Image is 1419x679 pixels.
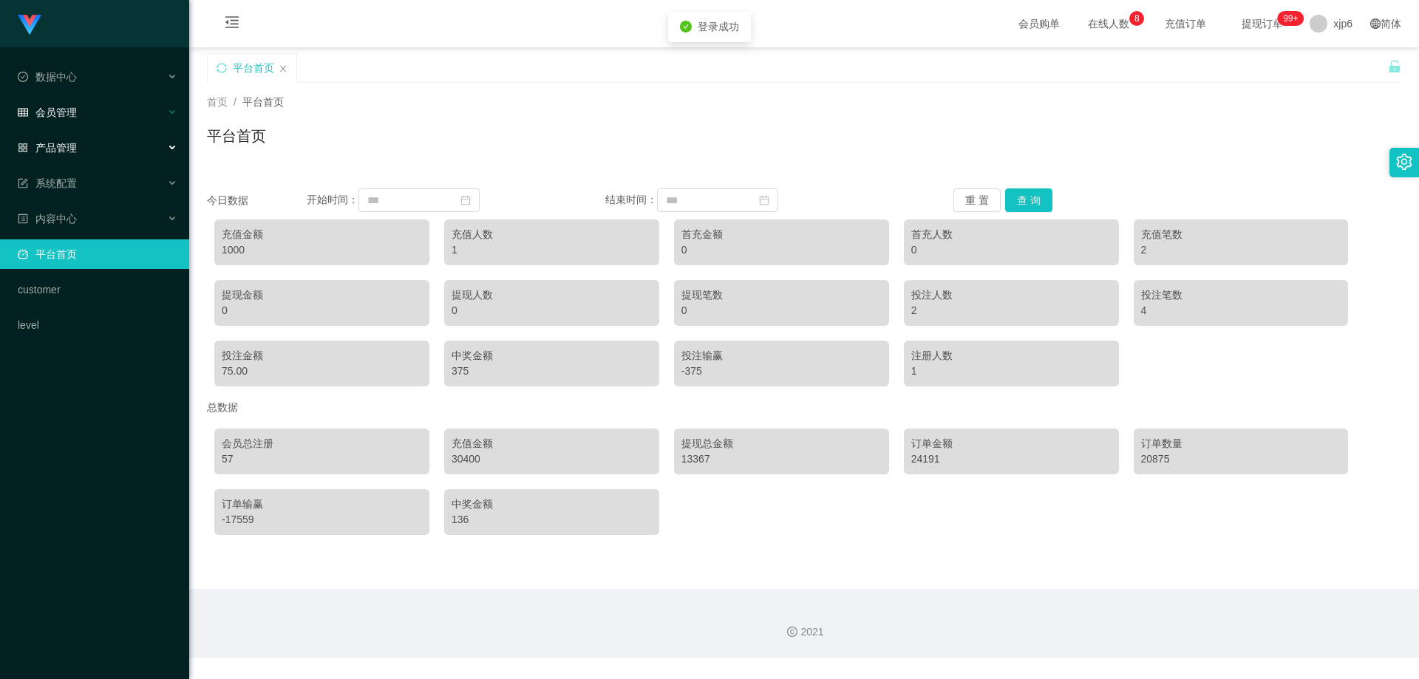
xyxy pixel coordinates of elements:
[18,275,177,304] a: customer
[222,227,422,242] div: 充值金额
[18,15,41,35] img: logo.9652507e.png
[222,364,422,379] div: 75.00
[222,242,422,258] div: 1000
[222,497,422,512] div: 订单输赢
[18,72,28,82] i: 图标: check-circle-o
[1141,287,1341,303] div: 投注笔数
[911,227,1112,242] div: 首充人数
[307,194,358,205] span: 开始时间：
[452,227,652,242] div: 充值人数
[911,451,1112,467] div: 24191
[452,364,652,379] div: 375
[222,512,422,528] div: -17559
[18,213,77,225] span: 内容中心
[233,54,274,82] div: 平台首页
[452,436,652,451] div: 充值金额
[222,348,422,364] div: 投注金额
[681,436,882,451] div: 提现总金额
[207,96,228,108] span: 首页
[18,310,177,340] a: level
[452,512,652,528] div: 136
[18,214,28,224] i: 图标: profile
[911,436,1112,451] div: 订单金额
[911,364,1112,379] div: 1
[911,242,1112,258] div: 0
[1157,18,1214,29] span: 充值订单
[911,287,1112,303] div: 投注人数
[680,21,692,33] i: icon: check-circle
[681,451,882,467] div: 13367
[18,143,28,153] i: 图标: appstore-o
[1141,242,1341,258] div: 2
[222,287,422,303] div: 提现金额
[681,348,882,364] div: 投注输赢
[18,106,77,118] span: 会员管理
[681,287,882,303] div: 提现笔数
[207,394,1401,421] div: 总数据
[207,1,257,48] i: 图标: menu-fold
[911,348,1112,364] div: 注册人数
[1277,11,1304,26] sup: 190
[222,436,422,451] div: 会员总注册
[452,451,652,467] div: 30400
[18,239,177,269] a: 图标: dashboard平台首页
[452,497,652,512] div: 中奖金额
[18,142,77,154] span: 产品管理
[681,227,882,242] div: 首充金额
[1396,154,1412,170] i: 图标: setting
[222,303,422,318] div: 0
[207,125,266,147] h1: 平台首页
[911,303,1112,318] div: 2
[460,195,471,205] i: 图标: calendar
[1134,11,1140,26] p: 8
[452,303,652,318] div: 0
[681,303,882,318] div: 0
[1005,188,1052,212] button: 查 询
[222,451,422,467] div: 57
[207,193,307,208] div: 今日数据
[279,64,287,73] i: 图标: close
[1129,11,1144,26] sup: 8
[787,627,797,637] i: 图标: copyright
[1141,303,1341,318] div: 4
[681,364,882,379] div: -375
[681,242,882,258] div: 0
[1141,227,1341,242] div: 充值笔数
[452,287,652,303] div: 提现人数
[234,96,236,108] span: /
[1081,18,1137,29] span: 在线人数
[452,348,652,364] div: 中奖金额
[1388,60,1401,73] i: 图标: unlock
[1141,451,1341,467] div: 20875
[953,188,1001,212] button: 重 置
[217,63,227,73] i: 图标: sync
[1141,436,1341,451] div: 订单数量
[1234,18,1290,29] span: 提现订单
[1370,18,1381,29] i: 图标: global
[242,96,284,108] span: 平台首页
[18,178,28,188] i: 图标: form
[18,107,28,117] i: 图标: table
[452,242,652,258] div: 1
[18,71,77,83] span: 数据中心
[201,624,1407,640] div: 2021
[759,195,769,205] i: 图标: calendar
[605,194,657,205] span: 结束时间：
[18,177,77,189] span: 系统配置
[698,21,739,33] span: 登录成功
